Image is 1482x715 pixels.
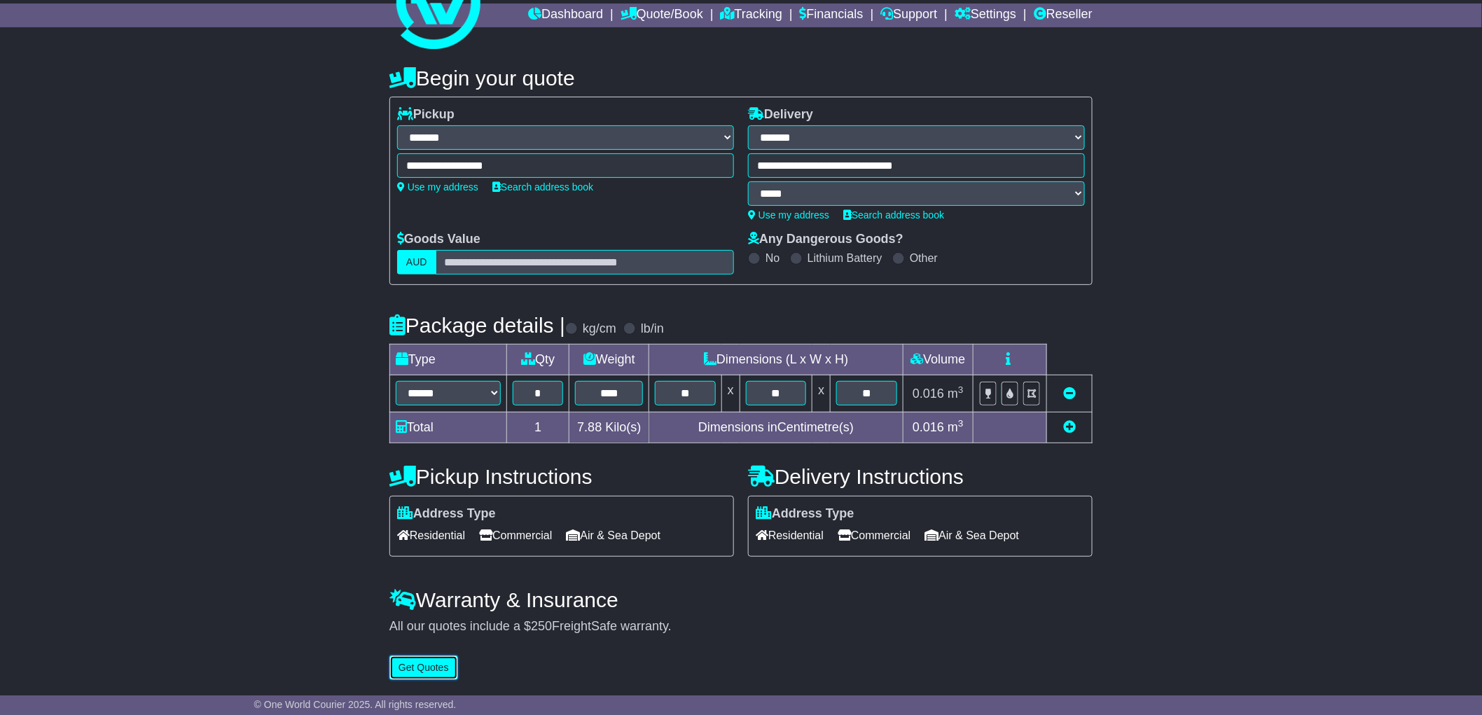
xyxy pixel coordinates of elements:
sup: 3 [958,418,964,429]
h4: Warranty & Insurance [389,588,1093,611]
a: Financials [800,4,864,27]
label: Goods Value [397,232,480,247]
a: Tracking [721,4,782,27]
label: lb/in [641,321,664,337]
sup: 3 [958,384,964,395]
span: 0.016 [913,420,944,434]
td: Type [390,345,507,375]
td: x [812,375,831,412]
a: Support [880,4,937,27]
label: kg/cm [583,321,616,337]
span: m [948,420,964,434]
td: Dimensions in Centimetre(s) [649,412,903,443]
span: Air & Sea Depot [925,525,1020,546]
span: Commercial [838,525,910,546]
button: Get Quotes [389,655,458,680]
label: Pickup [397,107,455,123]
span: Residential [756,525,824,546]
td: Volume [903,345,973,375]
h4: Package details | [389,314,565,337]
h4: Begin your quote [389,67,1093,90]
span: Commercial [479,525,552,546]
span: Air & Sea Depot [567,525,661,546]
label: Other [910,251,938,265]
span: 7.88 [577,420,602,434]
td: x [721,375,740,412]
a: Use my address [748,209,829,221]
label: Delivery [748,107,813,123]
div: All our quotes include a $ FreightSafe warranty. [389,619,1093,634]
a: Dashboard [528,4,603,27]
a: Remove this item [1063,387,1076,401]
a: Search address book [843,209,944,221]
label: Address Type [756,506,854,522]
label: AUD [397,250,436,275]
span: © One World Courier 2025. All rights reserved. [254,699,457,710]
h4: Delivery Instructions [748,465,1093,488]
td: Dimensions (L x W x H) [649,345,903,375]
h4: Pickup Instructions [389,465,734,488]
span: 250 [531,619,552,633]
span: 0.016 [913,387,944,401]
label: Lithium Battery [808,251,882,265]
td: Qty [507,345,569,375]
a: Quote/Book [621,4,703,27]
td: 1 [507,412,569,443]
label: Any Dangerous Goods? [748,232,903,247]
span: m [948,387,964,401]
span: Residential [397,525,465,546]
td: Total [390,412,507,443]
label: Address Type [397,506,496,522]
td: Kilo(s) [569,412,649,443]
a: Settings [955,4,1016,27]
label: No [766,251,780,265]
a: Use my address [397,181,478,193]
a: Search address book [492,181,593,193]
a: Add new item [1063,420,1076,434]
a: Reseller [1034,4,1093,27]
td: Weight [569,345,649,375]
